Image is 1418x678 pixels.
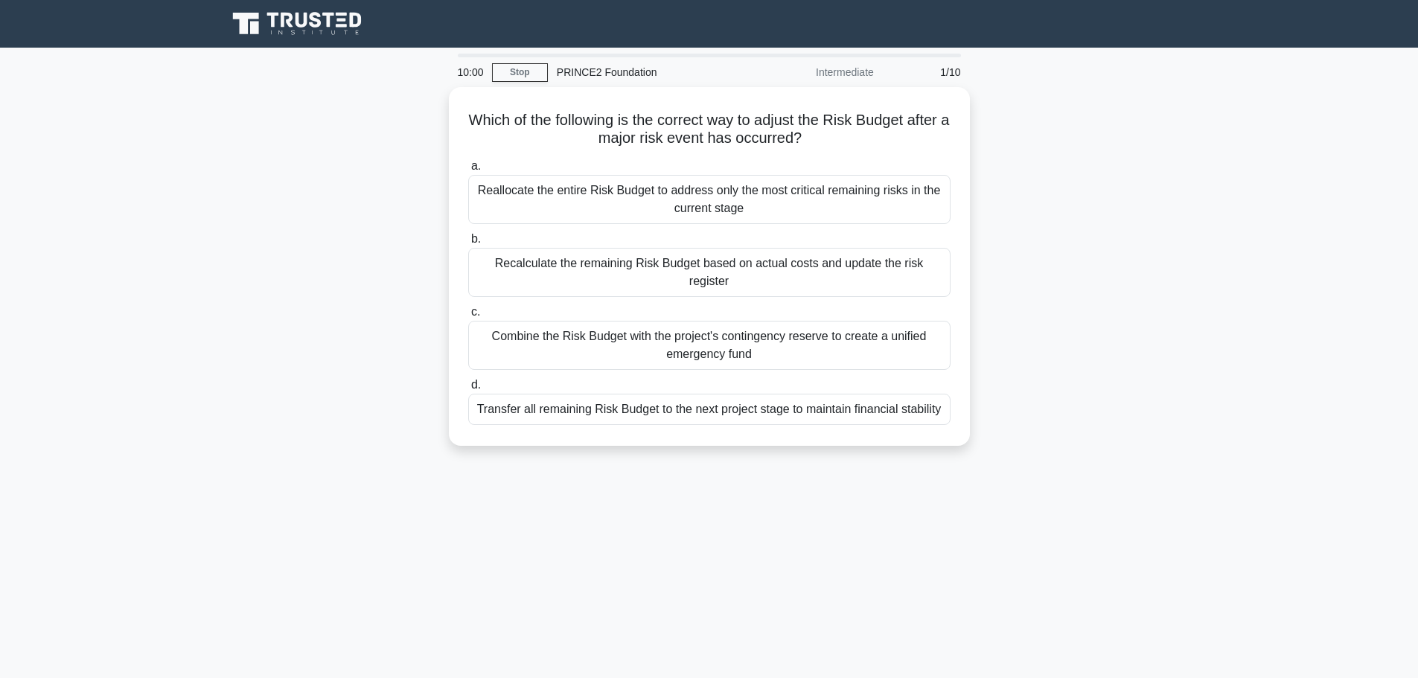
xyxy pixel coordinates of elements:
div: 1/10 [883,57,970,87]
span: b. [471,232,481,245]
div: Combine the Risk Budget with the project's contingency reserve to create a unified emergency fund [468,321,951,370]
a: Stop [492,63,548,82]
div: Recalculate the remaining Risk Budget based on actual costs and update the risk register [468,248,951,297]
div: Reallocate the entire Risk Budget to address only the most critical remaining risks in the curren... [468,175,951,224]
h5: Which of the following is the correct way to adjust the Risk Budget after a major risk event has ... [467,111,952,148]
div: PRINCE2 Foundation [548,57,753,87]
div: Intermediate [753,57,883,87]
span: a. [471,159,481,172]
div: 10:00 [449,57,492,87]
span: d. [471,378,481,391]
span: c. [471,305,480,318]
div: Transfer all remaining Risk Budget to the next project stage to maintain financial stability [468,394,951,425]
